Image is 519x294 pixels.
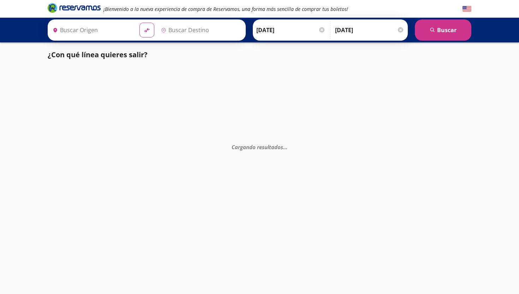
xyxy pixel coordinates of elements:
button: Buscar [415,19,471,41]
input: Opcional [335,21,404,39]
span: . [286,143,287,151]
em: ¡Bienvenido a la nueva experiencia de compra de Reservamos, una forma más sencilla de comprar tus... [103,6,348,12]
em: Cargando resultados [232,143,287,151]
span: . [283,143,285,151]
input: Elegir Fecha [256,21,326,39]
span: . [285,143,286,151]
a: Brand Logo [48,2,101,15]
p: ¿Con qué línea quieres salir? [48,49,148,60]
input: Buscar Destino [158,21,242,39]
i: Brand Logo [48,2,101,13]
input: Buscar Origen [50,21,134,39]
button: English [463,5,471,13]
